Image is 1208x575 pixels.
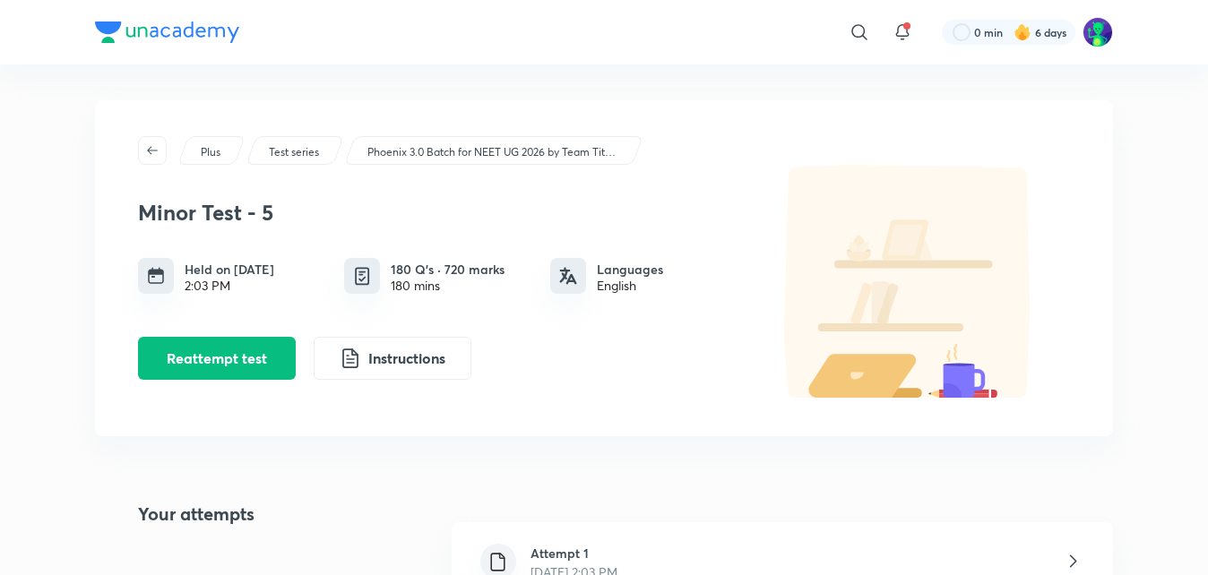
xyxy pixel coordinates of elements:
a: Test series [266,144,323,160]
img: Kaushiki Srivastava [1083,17,1113,47]
h6: Held on [DATE] [185,260,274,279]
h6: 180 Q’s · 720 marks [391,260,505,279]
h6: Attempt 1 [531,544,617,562]
div: 2:03 PM [185,279,274,293]
a: Plus [198,144,224,160]
img: instruction [340,348,361,369]
h3: Minor Test - 5 [138,200,738,226]
button: Instructions [314,337,471,380]
div: English [597,279,663,293]
img: Company Logo [95,21,239,43]
p: Phoenix 3.0 Batch for NEET UG 2026 by Team Titans [367,144,618,160]
img: default [747,165,1070,398]
img: file [487,551,509,573]
img: languages [559,267,577,285]
p: Plus [201,144,220,160]
img: streak [1014,23,1031,41]
div: 180 mins [391,279,505,293]
img: quiz info [351,265,374,287]
img: timing [147,267,165,285]
button: Reattempt test [138,337,296,380]
p: Test series [269,144,319,160]
h6: Languages [597,260,663,279]
a: Phoenix 3.0 Batch for NEET UG 2026 by Team Titans [365,144,622,160]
